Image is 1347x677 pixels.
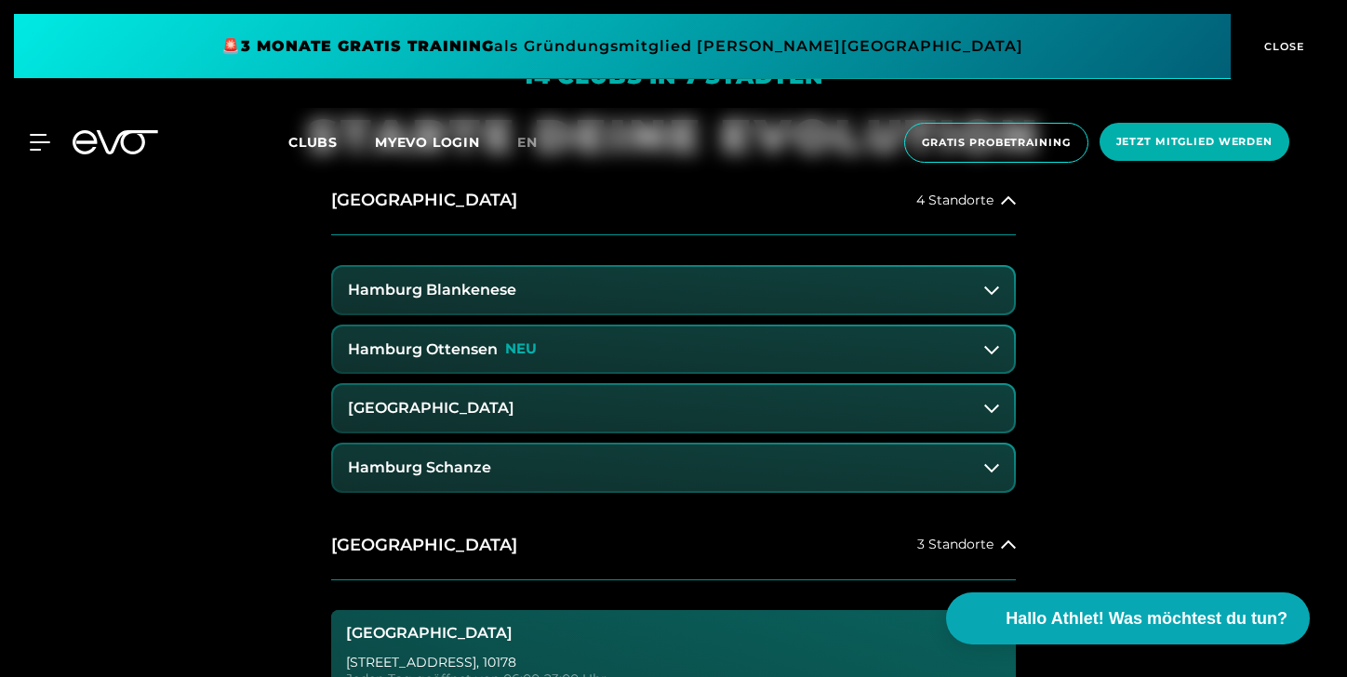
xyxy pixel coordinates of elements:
[517,132,560,153] a: en
[899,123,1094,163] a: Gratis Probetraining
[917,538,994,551] span: 3 Standorte
[331,534,517,557] h2: [GEOGRAPHIC_DATA]
[922,135,1071,151] span: Gratis Probetraining
[375,134,480,151] a: MYEVO LOGIN
[348,400,514,417] h3: [GEOGRAPHIC_DATA]
[517,134,538,151] span: en
[346,625,513,642] h3: [GEOGRAPHIC_DATA]
[946,592,1310,644] button: Hallo Athlet! Was möchtest du tun?
[1094,123,1295,163] a: Jetzt Mitglied werden
[505,341,537,357] p: NEU
[348,341,498,358] h3: Hamburg Ottensen
[333,385,1014,431] button: [GEOGRAPHIC_DATA]
[916,193,994,207] span: 4 Standorte
[1006,606,1287,631] span: Hallo Athlet! Was möchtest du tun?
[1231,14,1333,79] button: CLOSE
[1260,38,1305,55] span: CLOSE
[331,166,1016,235] button: [GEOGRAPHIC_DATA]4 Standorte
[288,134,338,151] span: Clubs
[331,511,1016,580] button: [GEOGRAPHIC_DATA]3 Standorte
[348,459,491,476] h3: Hamburg Schanze
[331,189,517,212] h2: [GEOGRAPHIC_DATA]
[333,445,1014,491] button: Hamburg Schanze
[331,610,1016,657] button: [GEOGRAPHIC_DATA]
[348,282,516,299] h3: Hamburg Blankenese
[333,326,1014,373] button: Hamburg OttensenNEU
[333,267,1014,313] button: Hamburg Blankenese
[346,656,1001,669] div: [STREET_ADDRESS] , 10178
[288,133,375,151] a: Clubs
[1116,134,1273,150] span: Jetzt Mitglied werden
